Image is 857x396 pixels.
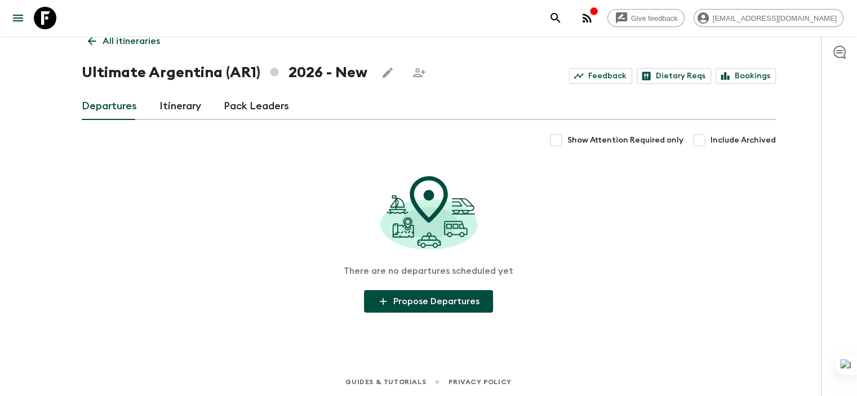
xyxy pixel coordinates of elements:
[449,376,511,388] a: Privacy Policy
[376,61,399,84] button: Edit this itinerary
[345,376,426,388] a: Guides & Tutorials
[569,68,632,84] a: Feedback
[716,68,776,84] a: Bookings
[7,7,29,29] button: menu
[408,61,430,84] span: Share this itinerary
[567,135,683,146] span: Show Attention Required only
[82,61,367,84] h1: Ultimate Argentina (AR1) 2026 - New
[344,265,513,277] p: There are no departures scheduled yet
[103,34,160,48] p: All itineraries
[694,9,843,27] div: [EMAIL_ADDRESS][DOMAIN_NAME]
[224,93,289,120] a: Pack Leaders
[637,68,711,84] a: Dietary Reqs
[607,9,685,27] a: Give feedback
[711,135,776,146] span: Include Archived
[625,14,684,23] span: Give feedback
[544,7,567,29] button: search adventures
[82,93,137,120] a: Departures
[707,14,843,23] span: [EMAIL_ADDRESS][DOMAIN_NAME]
[159,93,201,120] a: Itinerary
[364,290,493,313] button: Propose Departures
[82,30,166,52] a: All itineraries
